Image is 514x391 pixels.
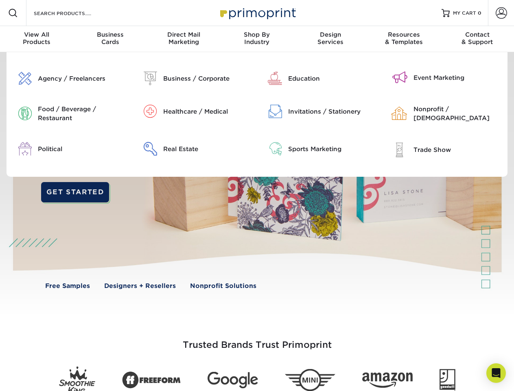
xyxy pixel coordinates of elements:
[73,31,147,46] div: Cards
[294,31,367,38] span: Design
[367,26,440,52] a: Resources& Templates
[2,366,69,388] iframe: Google Customer Reviews
[441,31,514,38] span: Contact
[208,372,258,389] img: Google
[220,26,293,52] a: Shop ByIndustry
[294,26,367,52] a: DesignServices
[220,31,293,38] span: Shop By
[294,31,367,46] div: Services
[147,26,220,52] a: Direct MailMarketing
[478,10,481,16] span: 0
[147,31,220,38] span: Direct Mail
[441,26,514,52] a: Contact& Support
[73,26,147,52] a: BusinessCards
[362,373,413,388] img: Amazon
[367,31,440,46] div: & Templates
[147,31,220,46] div: Marketing
[19,320,495,360] h3: Trusted Brands Trust Primoprint
[33,8,112,18] input: SEARCH PRODUCTS.....
[73,31,147,38] span: Business
[441,31,514,46] div: & Support
[217,4,298,22] img: Primoprint
[486,363,506,383] div: Open Intercom Messenger
[440,369,455,391] img: Goodwill
[453,10,476,17] span: MY CART
[220,31,293,46] div: Industry
[367,31,440,38] span: Resources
